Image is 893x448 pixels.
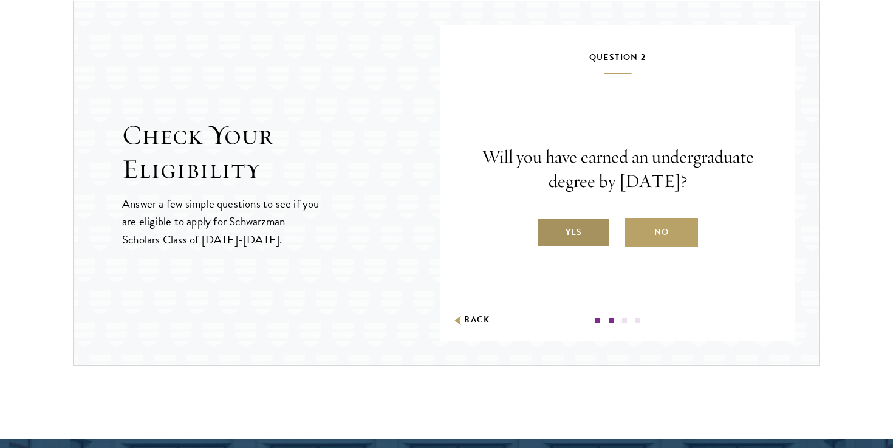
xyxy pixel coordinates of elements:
[625,218,698,247] label: No
[452,314,490,327] button: Back
[122,195,321,248] p: Answer a few simple questions to see if you are eligible to apply for Schwarzman Scholars Class o...
[537,218,610,247] label: Yes
[476,145,759,194] p: Will you have earned an undergraduate degree by [DATE]?
[476,50,759,74] h5: Question 2
[122,118,440,186] h2: Check Your Eligibility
